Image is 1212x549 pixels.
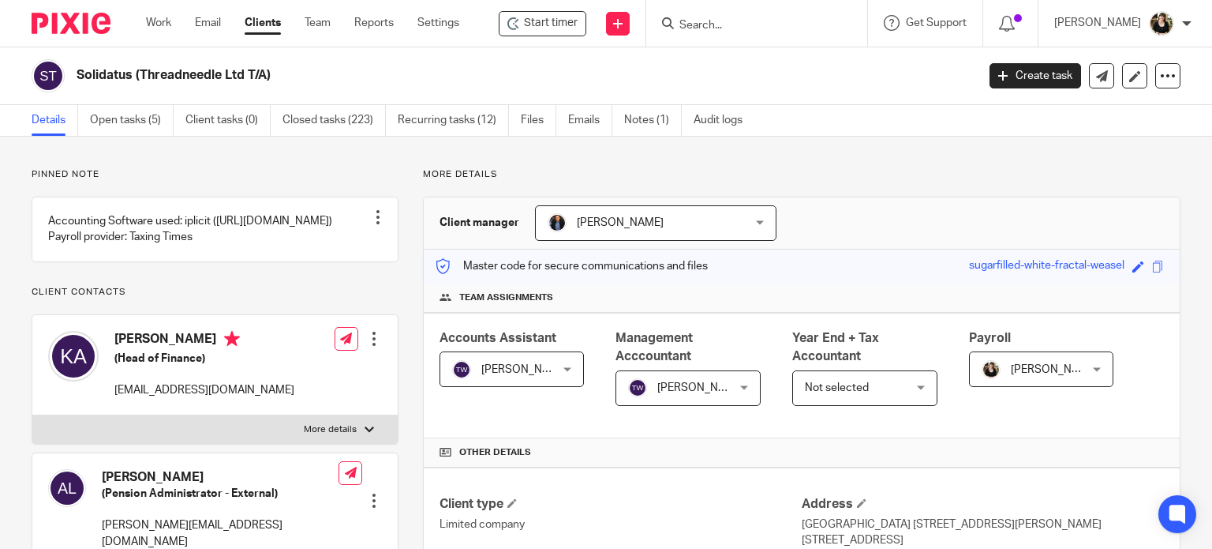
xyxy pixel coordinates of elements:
[805,382,869,393] span: Not selected
[90,105,174,136] a: Open tasks (5)
[624,105,682,136] a: Notes (1)
[398,105,509,136] a: Recurring tasks (12)
[102,469,339,486] h4: [PERSON_NAME]
[792,332,879,363] span: Year End + Tax Accountant
[440,215,519,231] h3: Client manager
[417,15,459,31] a: Settings
[568,105,612,136] a: Emails
[452,360,471,379] img: svg%3E
[802,496,1164,513] h4: Address
[499,11,586,36] div: Solidatus (Threadneedle Ltd T/A)
[32,168,398,181] p: Pinned note
[48,469,86,507] img: svg%3E
[524,15,578,32] span: Start timer
[77,67,788,84] h2: Solidatus (Threadneedle Ltd T/A)
[577,217,664,228] span: [PERSON_NAME]
[114,382,294,398] p: [EMAIL_ADDRESS][DOMAIN_NAME]
[1011,364,1098,375] span: [PERSON_NAME]
[459,446,531,459] span: Other details
[969,332,1011,344] span: Payroll
[615,332,693,363] span: Management Acccountant
[440,496,802,513] h4: Client type
[982,360,1001,379] img: Helen%20Campbell.jpeg
[802,532,1164,548] p: [STREET_ADDRESS]
[304,423,357,436] p: More details
[48,331,99,382] img: svg%3E
[440,517,802,532] p: Limited company
[32,59,65,92] img: svg%3E
[32,13,110,34] img: Pixie
[224,331,240,347] i: Primary
[481,364,568,375] span: [PERSON_NAME]
[245,15,281,31] a: Clients
[628,378,647,397] img: svg%3E
[548,213,567,232] img: martin-hickman.jpg
[354,15,394,31] a: Reports
[440,332,556,344] span: Accounts Assistant
[969,258,1124,276] div: sugarfilled-white-fractal-weasel
[102,486,339,502] h5: (Pension Administrator - External)
[459,291,553,304] span: Team assignments
[146,15,171,31] a: Work
[32,105,78,136] a: Details
[1149,11,1174,36] img: Helen%20Campbell.jpeg
[114,351,294,367] h5: (Head of Finance)
[436,258,708,274] p: Master code for secure communications and files
[305,15,331,31] a: Team
[114,331,294,351] h4: [PERSON_NAME]
[694,105,754,136] a: Audit logs
[521,105,556,136] a: Files
[282,105,386,136] a: Closed tasks (223)
[423,168,1180,181] p: More details
[802,517,1164,532] p: [GEOGRAPHIC_DATA] [STREET_ADDRESS][PERSON_NAME]
[678,19,820,33] input: Search
[195,15,221,31] a: Email
[906,17,967,28] span: Get Support
[1054,15,1141,31] p: [PERSON_NAME]
[989,63,1081,88] a: Create task
[657,382,744,393] span: [PERSON_NAME]
[32,286,398,299] p: Client contacts
[185,105,271,136] a: Client tasks (0)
